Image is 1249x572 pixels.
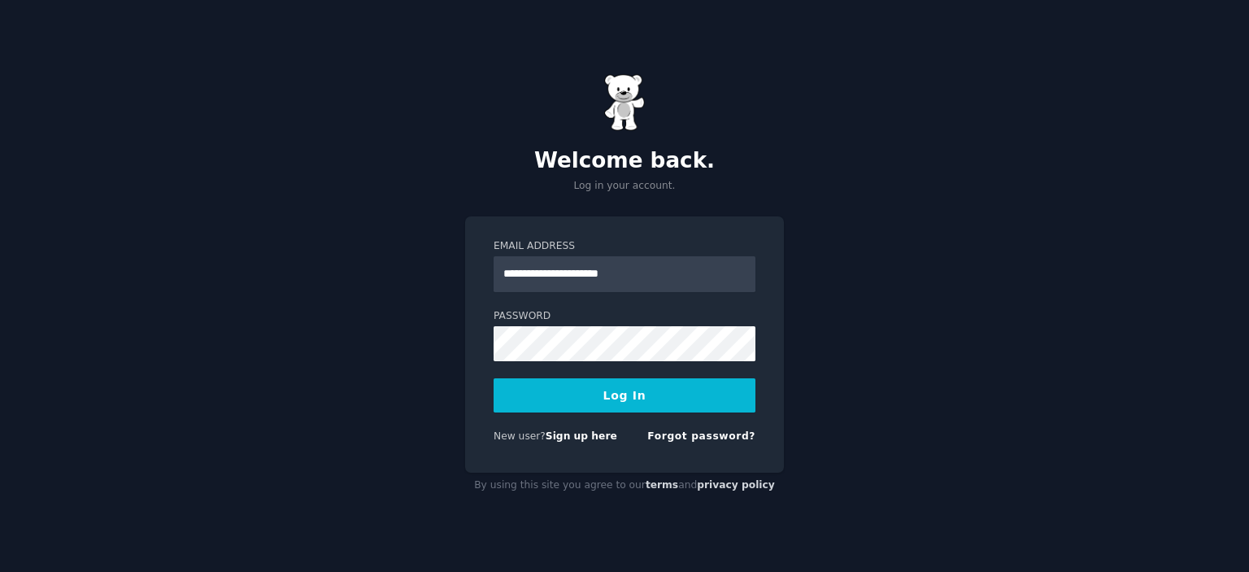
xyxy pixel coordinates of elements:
button: Log In [494,378,755,413]
a: terms [646,479,678,491]
p: Log in your account. [465,179,784,194]
span: New user? [494,430,546,442]
h2: Welcome back. [465,148,784,174]
a: privacy policy [697,479,775,491]
label: Password [494,309,755,324]
div: By using this site you agree to our and [465,473,784,499]
label: Email Address [494,239,755,254]
a: Sign up here [546,430,617,442]
img: Gummy Bear [604,74,645,131]
a: Forgot password? [647,430,755,442]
